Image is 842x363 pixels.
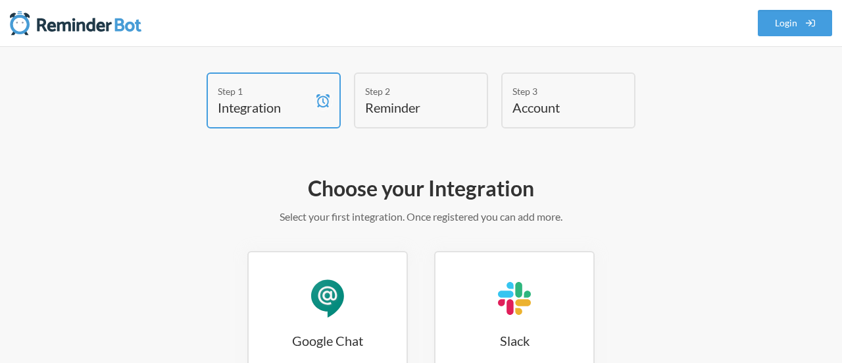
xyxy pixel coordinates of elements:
a: Login [758,10,833,36]
div: Step 3 [512,84,605,98]
img: Reminder Bot [10,10,141,36]
p: Select your first integration. Once registered you can add more. [39,209,803,225]
h3: Slack [435,331,593,350]
h2: Choose your Integration [39,175,803,202]
h3: Google Chat [249,331,407,350]
h4: Account [512,98,605,117]
div: Step 1 [218,84,310,98]
h4: Reminder [365,98,457,117]
h4: Integration [218,98,310,117]
div: Step 2 [365,84,457,98]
